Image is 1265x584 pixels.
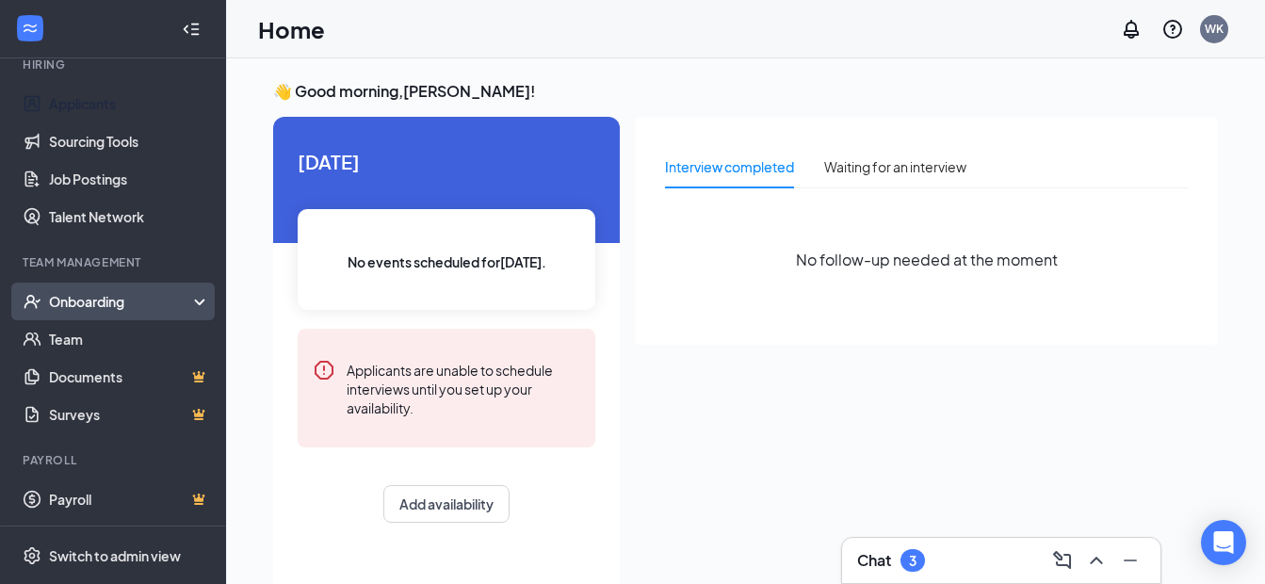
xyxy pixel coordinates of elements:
span: [DATE] [298,147,595,176]
a: Talent Network [49,198,210,235]
button: Minimize [1115,545,1145,576]
svg: ComposeMessage [1051,549,1074,572]
svg: Settings [23,546,41,565]
a: DocumentsCrown [49,358,210,396]
a: Job Postings [49,160,210,198]
div: Waiting for an interview [824,156,966,177]
div: Hiring [23,57,206,73]
svg: Notifications [1120,18,1143,41]
svg: WorkstreamLogo [21,19,40,38]
svg: ChevronUp [1085,549,1108,572]
svg: UserCheck [23,292,41,311]
div: Payroll [23,452,206,468]
svg: QuestionInfo [1161,18,1184,41]
div: WK [1205,21,1224,37]
button: ComposeMessage [1047,545,1078,576]
a: SurveysCrown [49,396,210,433]
h3: Chat [857,550,891,571]
h3: 👋 Good morning, [PERSON_NAME] ! [273,81,1218,102]
a: Applicants [49,85,210,122]
div: Interview completed [665,156,794,177]
button: ChevronUp [1081,545,1111,576]
button: Add availability [383,485,510,523]
span: No follow-up needed at the moment [796,248,1058,271]
svg: Minimize [1119,549,1142,572]
div: Switch to admin view [49,546,181,565]
svg: Error [313,359,335,381]
div: Open Intercom Messenger [1201,520,1246,565]
a: PayrollCrown [49,480,210,518]
div: Applicants are unable to schedule interviews until you set up your availability. [347,359,580,417]
div: 3 [909,553,916,569]
h1: Home [258,13,325,45]
div: Onboarding [49,292,194,311]
span: No events scheduled for [DATE] . [348,251,546,272]
div: Team Management [23,254,206,270]
svg: Collapse [182,20,201,39]
a: Sourcing Tools [49,122,210,160]
a: Team [49,320,210,358]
